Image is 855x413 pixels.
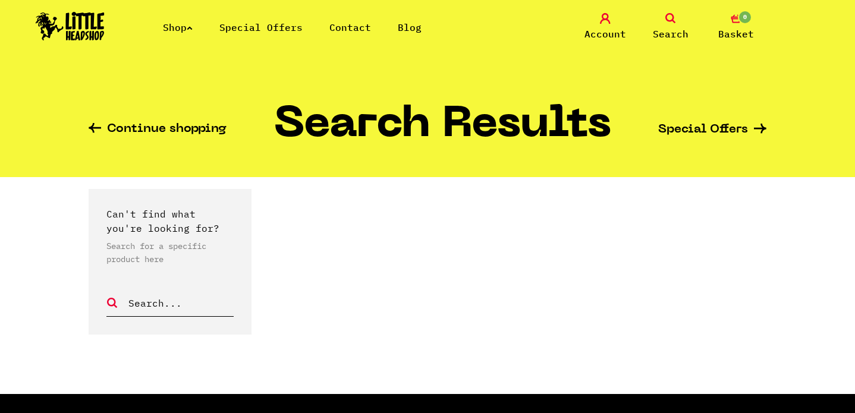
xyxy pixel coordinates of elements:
[641,13,700,41] a: Search
[274,105,611,155] h1: Search Results
[219,21,303,33] a: Special Offers
[706,13,766,41] a: 0 Basket
[163,21,193,33] a: Shop
[89,123,227,137] a: Continue shopping
[106,207,234,235] p: Can't find what you're looking for?
[106,239,234,266] p: Search for a specific product here
[584,27,626,41] span: Account
[36,12,105,40] img: Little Head Shop Logo
[398,21,422,33] a: Blog
[653,27,689,41] span: Search
[738,10,752,24] span: 0
[329,21,371,33] a: Contact
[127,295,234,311] input: Search...
[658,124,766,136] a: Special Offers
[718,27,754,41] span: Basket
